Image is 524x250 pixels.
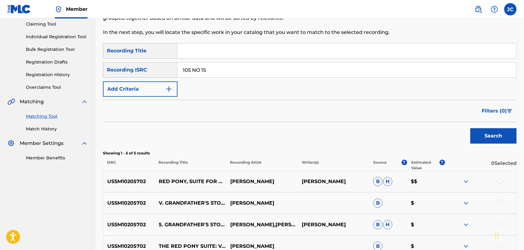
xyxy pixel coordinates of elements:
[103,43,517,147] form: Search Form
[407,243,445,250] p: $
[445,160,517,171] p: 0 Selected
[495,227,499,245] div: Drag
[373,220,383,229] span: B
[407,199,445,207] p: $
[20,140,63,147] span: Member Settings
[103,178,154,185] p: USSM10205702
[7,98,15,105] img: Matching
[507,109,512,113] img: filter
[154,243,226,250] p: THE RED PONY SUITE: V. GRANDFATHER'S STORY
[488,3,501,15] div: Help
[491,6,498,13] img: help
[383,220,392,229] span: H
[297,160,369,171] p: Writer(s)
[26,46,88,53] a: Bulk Registration Tool
[298,221,369,228] p: [PERSON_NAME]
[154,199,226,207] p: V. GRANDFATHER'S STORY
[226,199,297,207] p: [PERSON_NAME]
[66,6,88,13] span: Member
[373,177,383,186] span: B
[7,5,31,14] img: MLC Logo
[411,160,440,171] p: Estimated Value
[462,221,470,228] img: expand
[226,178,297,185] p: [PERSON_NAME]
[26,113,88,120] a: Matching Tool
[383,177,392,186] span: H
[165,85,173,93] img: 9d2ae6d4665cec9f34b9.svg
[478,103,517,119] button: Filters (0)
[373,160,387,171] p: Source
[472,3,485,15] a: Public Search
[407,178,445,185] p: $$
[26,84,88,91] a: Overclaims Tool
[81,98,88,105] img: expand
[482,107,507,115] span: Filters ( 0 )
[26,21,88,27] a: Claiming Tool
[226,243,297,250] p: [PERSON_NAME]
[103,29,421,36] p: In the next step, you will locate the specific work in your catalog that you want to match to the...
[373,199,383,208] span: B
[154,221,226,228] p: 5. GRANDFATHER'S STORY
[440,160,445,165] span: ?
[7,140,15,147] img: Member Settings
[26,34,88,40] a: Individual Registration Tool
[55,6,62,13] img: Top Rightsholder
[103,160,154,171] p: ISRC
[26,72,88,78] a: Registration History
[103,221,154,228] p: USSM10205702
[226,221,297,228] p: [PERSON_NAME],[PERSON_NAME]
[298,178,369,185] p: [PERSON_NAME]
[226,160,297,171] p: Recording Artist
[81,140,88,147] img: expand
[462,178,470,185] img: expand
[475,6,482,13] img: search
[504,3,517,15] div: User Menu
[103,81,178,97] button: Add Criteria
[103,199,154,207] p: USSM10205702
[26,126,88,132] a: Match History
[470,128,517,144] button: Search
[462,243,470,250] img: expand
[26,59,88,65] a: Registration Drafts
[103,150,517,156] p: Showing 1 - 5 of 5 results
[493,220,524,250] iframe: Chat Widget
[402,160,407,165] span: ?
[154,178,226,185] p: RED PONY, SUITE FOR ORCHESTRA - 5.GRANDFATHER'S STORY
[154,160,226,171] p: Recording Title
[103,243,154,250] p: USSM10205702
[462,199,470,207] img: expand
[26,155,88,161] a: Member Benefits
[407,221,445,228] p: $
[20,98,44,105] span: Matching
